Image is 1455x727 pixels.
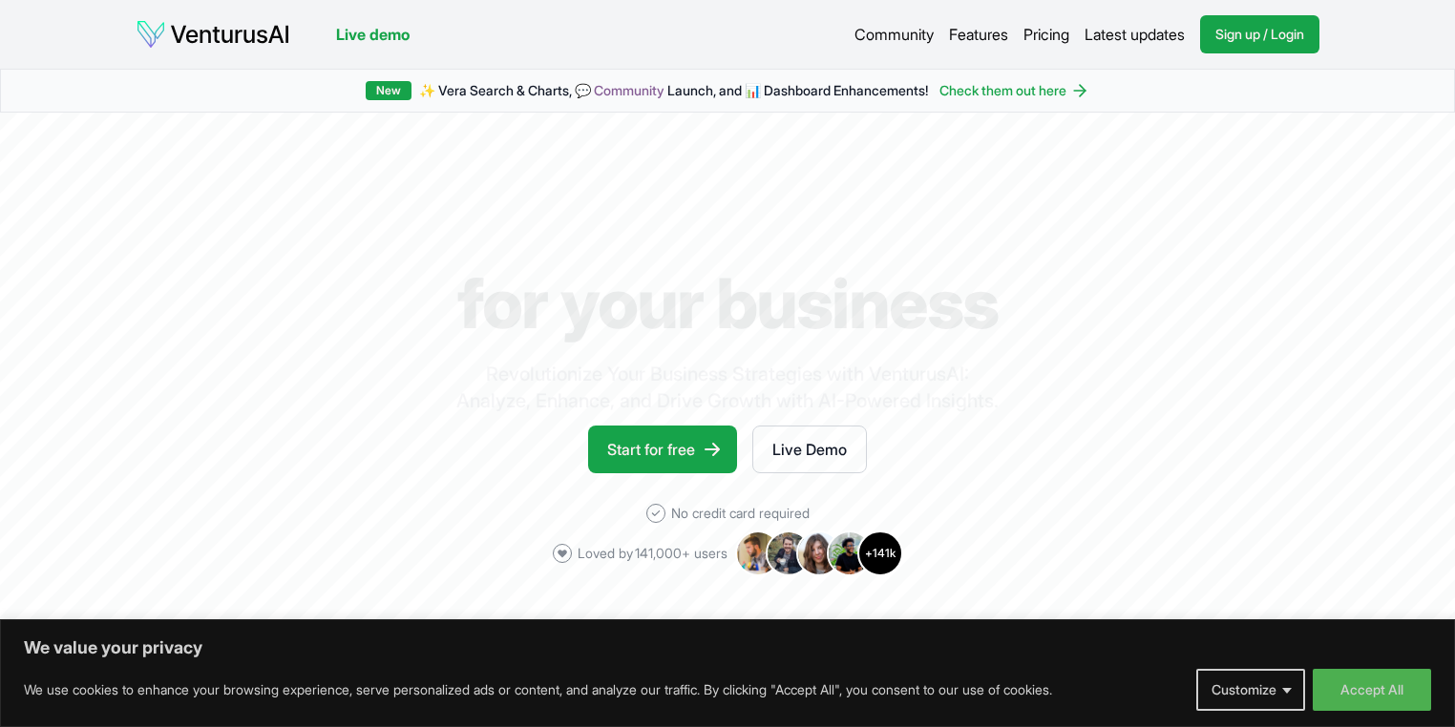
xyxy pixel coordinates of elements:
[24,636,1431,659] p: We value your privacy
[1085,23,1185,46] a: Latest updates
[419,81,928,100] span: ✨ Vera Search & Charts, 💬 Launch, and 📊 Dashboard Enhancements!
[24,678,1052,701] p: We use cookies to enhance your browsing experience, serve personalized ads or content, and analyz...
[939,81,1089,100] a: Check them out here
[1200,15,1319,53] a: Sign up / Login
[1313,669,1431,711] button: Accept All
[796,530,842,576] img: Avatar 3
[735,530,781,576] img: Avatar 1
[949,23,1008,46] a: Features
[1215,25,1304,44] span: Sign up / Login
[588,426,737,473] a: Start for free
[336,23,410,46] a: Live demo
[1023,23,1069,46] a: Pricing
[766,530,812,576] img: Avatar 2
[854,23,934,46] a: Community
[752,426,867,473] a: Live Demo
[594,82,664,98] a: Community
[366,81,411,100] div: New
[136,19,290,50] img: logo
[827,530,873,576] img: Avatar 4
[1196,669,1305,711] button: Customize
